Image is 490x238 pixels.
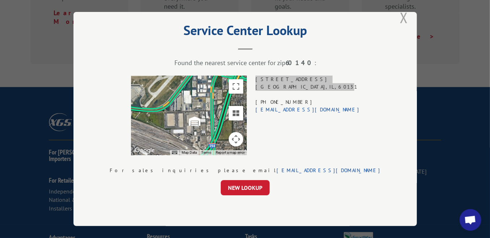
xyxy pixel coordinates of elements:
button: NEW LOOKUP [221,180,270,195]
div: For sales inquiries please email [110,167,381,174]
button: Map Data [181,150,197,155]
button: Toggle fullscreen view [228,79,243,94]
button: Close modal [400,8,408,27]
div: Open chat [460,209,481,231]
img: svg%3E [189,115,200,127]
a: Open this area in Google Maps (opens a new window) [132,146,156,155]
a: [EMAIL_ADDRESS][DOMAIN_NAME] [255,106,359,113]
button: Keyboard shortcuts [172,150,177,155]
img: Google [132,146,156,155]
button: Map camera controls [228,132,243,146]
h2: Service Center Lookup [110,25,381,39]
strong: 60140 [286,59,314,67]
div: Found the nearest service center for zip : [110,59,381,67]
div: [STREET_ADDRESS] [GEOGRAPHIC_DATA] , IL , 60131 [PHONE_NUMBER] [255,76,359,155]
a: Terms (opens in new tab) [201,150,211,154]
button: Tilt map [228,106,243,120]
a: Report a map error [215,150,244,154]
a: [EMAIL_ADDRESS][DOMAIN_NAME] [276,167,381,174]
